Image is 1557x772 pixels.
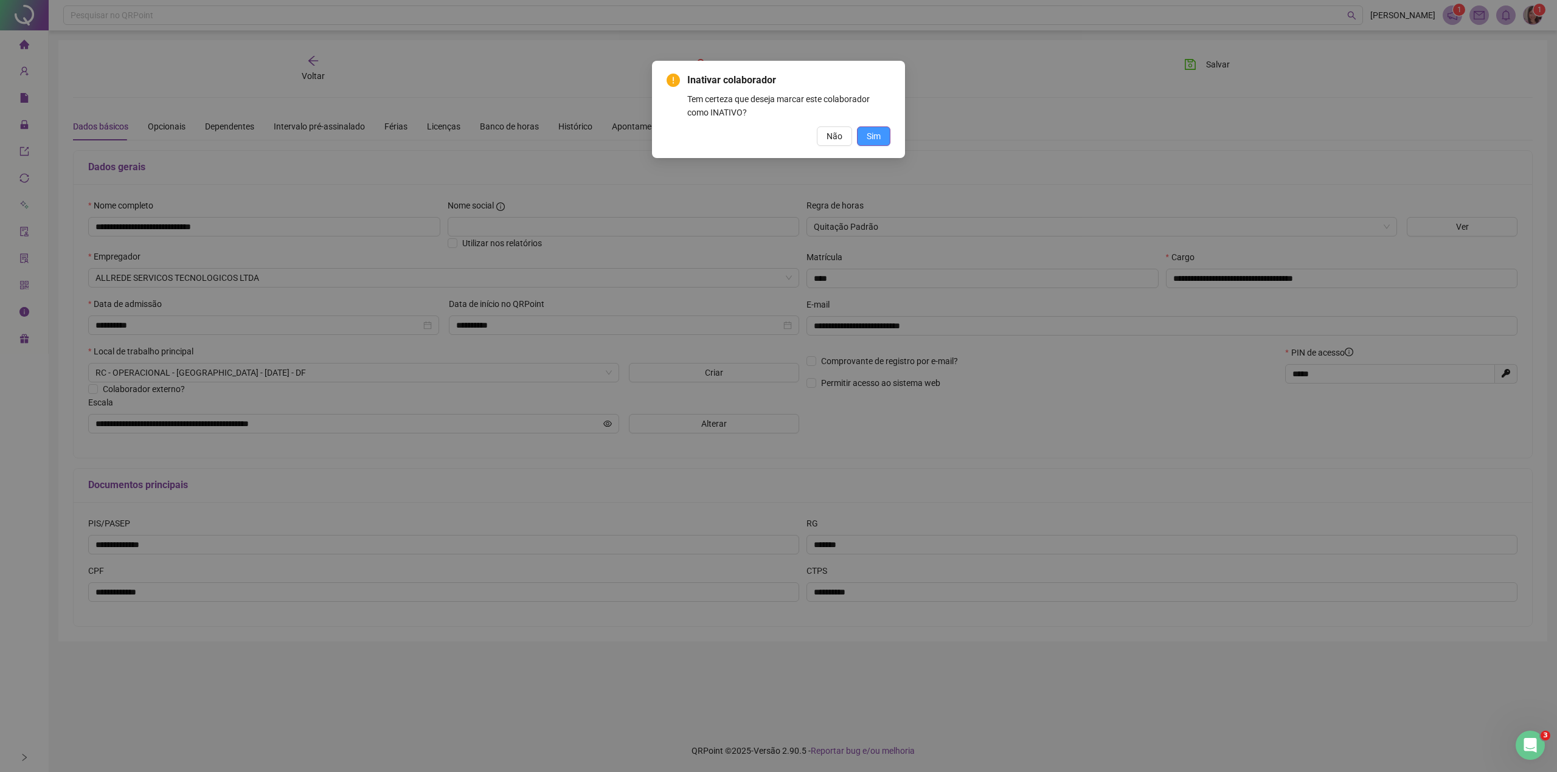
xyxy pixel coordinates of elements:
span: 3 [1541,731,1550,740]
span: Inativar colaborador [687,73,890,88]
span: Não [827,129,842,143]
button: Não [817,126,852,146]
span: exclamation-circle [667,74,680,87]
span: Sim [867,129,881,143]
button: Sim [857,126,890,146]
iframe: Intercom live chat [1516,731,1545,760]
div: Tem certeza que deseja marcar este colaborador como INATIVO? [687,92,890,119]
